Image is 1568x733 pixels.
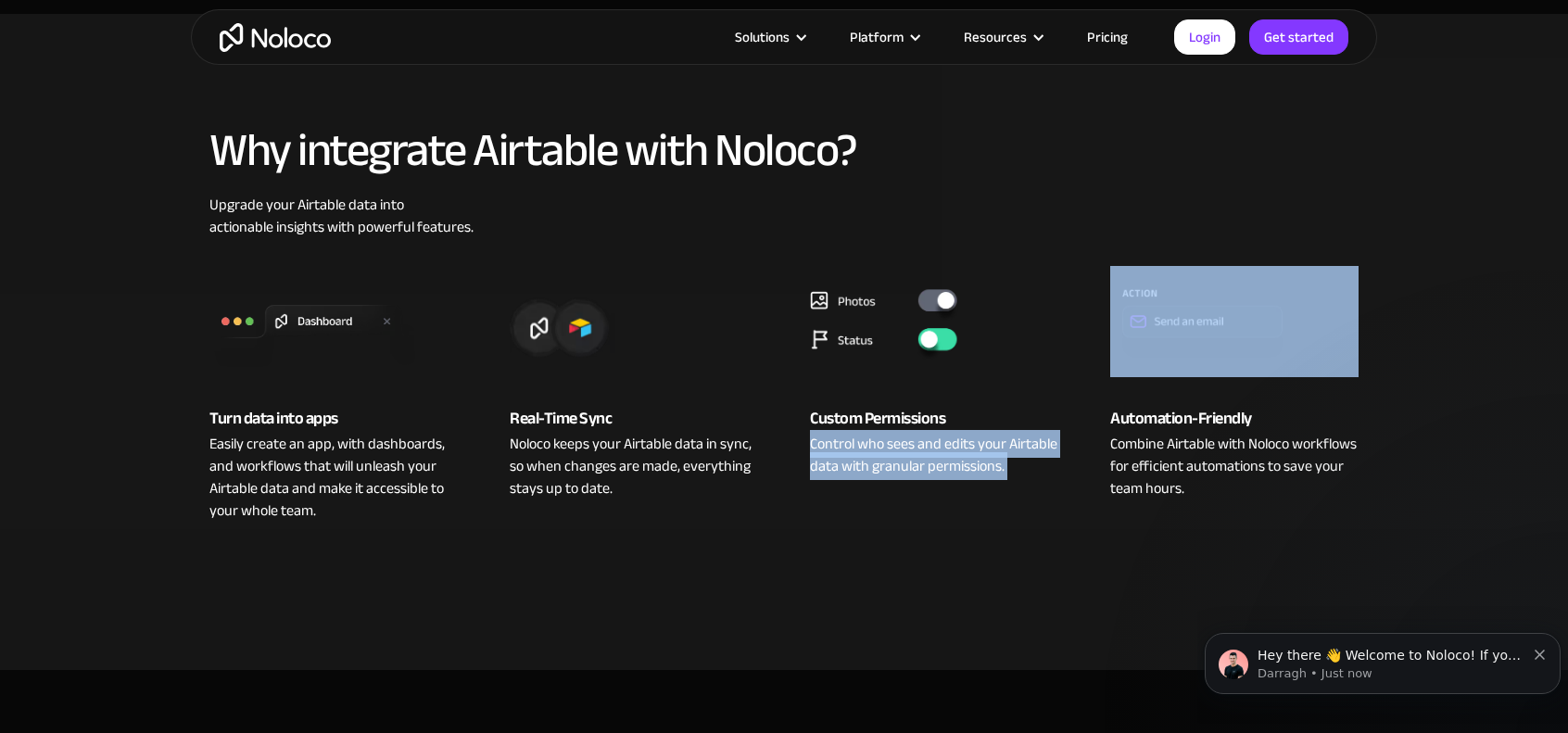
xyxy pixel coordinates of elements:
[810,433,1058,477] div: Control who sees and edits your Airtable data with granular permissions.
[209,194,1359,238] div: Upgrade your Airtable data into actionable insights with powerful features.
[220,23,331,52] a: home
[850,25,904,49] div: Platform
[735,25,790,49] div: Solutions
[827,25,941,49] div: Platform
[964,25,1027,49] div: Resources
[510,433,758,499] div: Noloco keeps your Airtable data in sync, so when changes are made, everything stays up to date.
[1174,19,1235,55] a: Login
[1110,405,1359,433] div: Automation-Friendly
[510,405,758,433] div: Real-Time Sync
[712,25,827,49] div: Solutions
[209,125,1359,175] h2: Why integrate Airtable with Noloco?
[209,433,458,522] div: Easily create an app, with dashboards, and workflows that will unleash your Airtable data and mak...
[1110,433,1359,499] div: Combine Airtable with Noloco workflows for efficient automations to save your team hours.
[1064,25,1151,49] a: Pricing
[1249,19,1348,55] a: Get started
[810,405,1058,433] div: Custom Permissions
[209,405,458,433] div: Turn data into apps
[941,25,1064,49] div: Resources
[1197,594,1568,724] iframe: Intercom notifications message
